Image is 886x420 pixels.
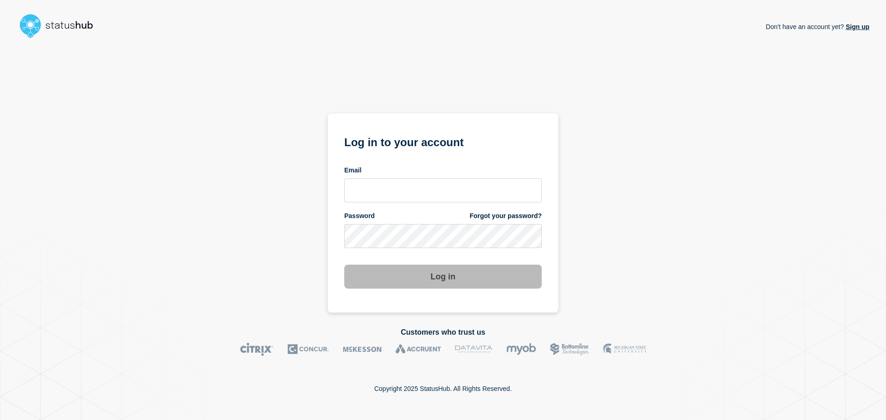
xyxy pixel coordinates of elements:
[344,224,542,248] input: password input
[240,343,274,356] img: Citrix logo
[506,343,536,356] img: myob logo
[344,133,542,150] h1: Log in to your account
[344,212,375,220] span: Password
[17,328,869,337] h2: Customers who trust us
[344,178,542,202] input: email input
[455,343,492,356] img: DataVita logo
[766,16,869,38] p: Don't have an account yet?
[395,343,441,356] img: Accruent logo
[470,212,542,220] a: Forgot your password?
[603,343,646,356] img: MSU logo
[344,166,361,175] span: Email
[287,343,329,356] img: Concur logo
[17,11,104,41] img: StatusHub logo
[374,385,512,392] p: Copyright 2025 StatusHub. All Rights Reserved.
[550,343,589,356] img: Bottomline logo
[343,343,382,356] img: McKesson logo
[344,265,542,289] button: Log in
[844,23,869,30] a: Sign up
